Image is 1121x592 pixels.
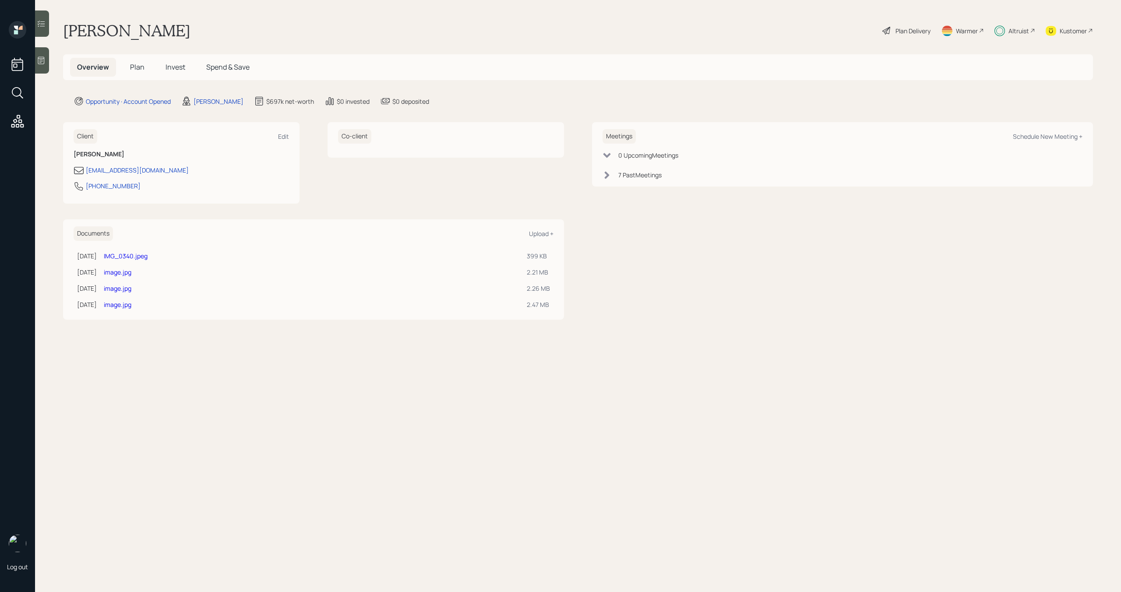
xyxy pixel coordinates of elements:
[77,300,97,309] div: [DATE]
[86,181,141,190] div: [PHONE_NUMBER]
[63,21,190,40] h1: [PERSON_NAME]
[895,26,931,35] div: Plan Delivery
[104,300,131,309] a: image.jpg
[527,300,550,309] div: 2.47 MB
[527,251,550,261] div: 399 KB
[74,226,113,241] h6: Documents
[337,97,370,106] div: $0 invested
[194,97,243,106] div: [PERSON_NAME]
[104,268,131,276] a: image.jpg
[529,229,553,238] div: Upload +
[74,129,97,144] h6: Client
[1060,26,1087,35] div: Kustomer
[618,151,678,160] div: 0 Upcoming Meeting s
[77,62,109,72] span: Overview
[206,62,250,72] span: Spend & Save
[603,129,636,144] h6: Meetings
[86,97,171,106] div: Opportunity · Account Opened
[77,251,97,261] div: [DATE]
[1013,132,1082,141] div: Schedule New Meeting +
[266,97,314,106] div: $697k net-worth
[278,132,289,141] div: Edit
[86,166,189,175] div: [EMAIL_ADDRESS][DOMAIN_NAME]
[527,268,550,277] div: 2.21 MB
[527,284,550,293] div: 2.26 MB
[74,151,289,158] h6: [PERSON_NAME]
[77,284,97,293] div: [DATE]
[956,26,978,35] div: Warmer
[166,62,185,72] span: Invest
[104,252,148,260] a: IMG_0340.jpeg
[9,535,26,552] img: michael-russo-headshot.png
[392,97,429,106] div: $0 deposited
[7,563,28,571] div: Log out
[1008,26,1029,35] div: Altruist
[104,284,131,292] a: image.jpg
[130,62,145,72] span: Plan
[77,268,97,277] div: [DATE]
[618,170,662,180] div: 7 Past Meeting s
[338,129,371,144] h6: Co-client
